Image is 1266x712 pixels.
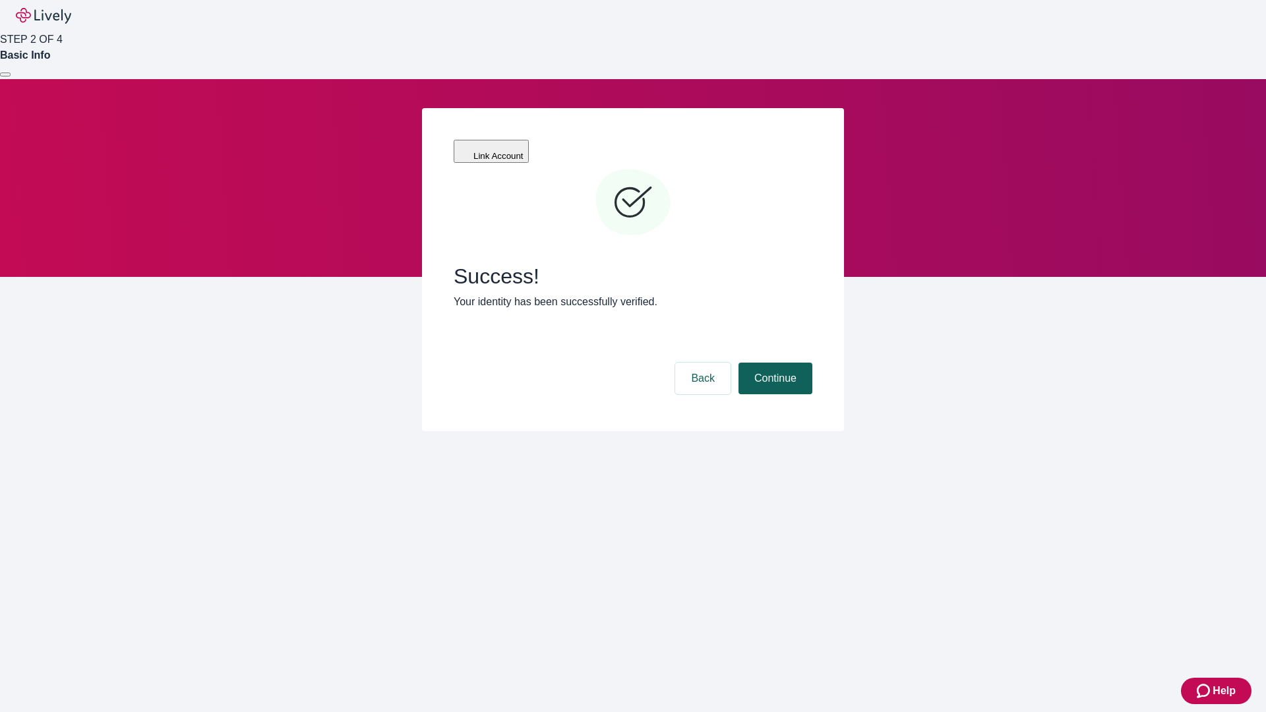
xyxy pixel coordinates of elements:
img: Lively [16,8,71,24]
p: Your identity has been successfully verified. [454,294,812,310]
button: Continue [738,363,812,394]
button: Back [675,363,731,394]
span: Success! [454,264,812,289]
button: Zendesk support iconHelp [1181,678,1251,704]
svg: Checkmark icon [593,163,673,243]
span: Help [1213,683,1236,699]
svg: Zendesk support icon [1197,683,1213,699]
button: Link Account [454,140,529,163]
